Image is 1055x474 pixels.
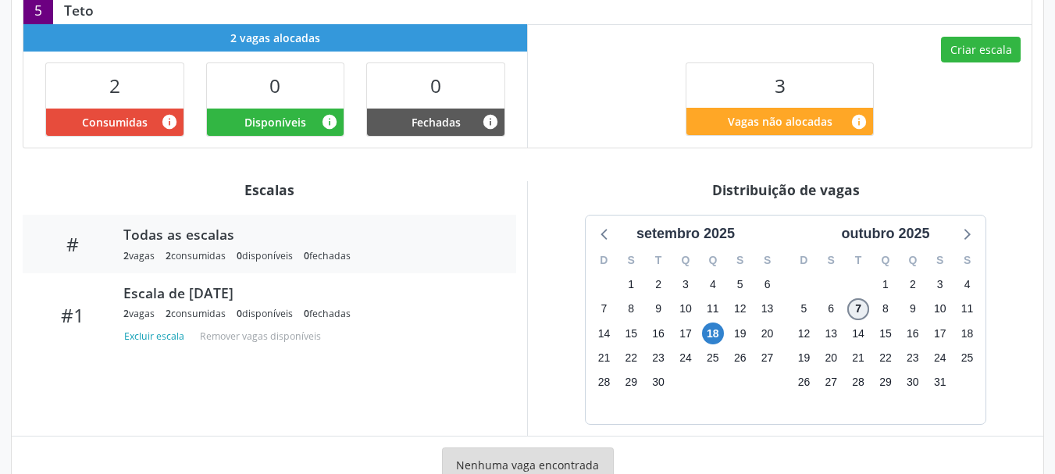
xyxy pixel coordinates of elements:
[620,274,642,296] span: segunda-feira, 1 de setembro de 2025
[590,248,618,273] div: D
[702,323,724,344] span: quinta-feira, 18 de setembro de 2025
[929,347,951,369] span: sexta-feira, 24 de outubro de 2025
[875,323,896,344] span: quarta-feira, 15 de outubro de 2025
[304,307,351,320] div: fechadas
[902,298,924,320] span: quinta-feira, 9 de outubro de 2025
[647,274,669,296] span: terça-feira, 2 de setembro de 2025
[620,347,642,369] span: segunda-feira, 22 de setembro de 2025
[620,371,642,393] span: segunda-feira, 29 de setembro de 2025
[620,298,642,320] span: segunda-feira, 8 de setembro de 2025
[304,249,351,262] div: fechadas
[237,307,293,320] div: disponíveis
[757,298,779,320] span: sábado, 13 de setembro de 2025
[430,73,441,98] span: 0
[645,248,672,273] div: T
[957,347,978,369] span: sábado, 25 de outubro de 2025
[123,307,129,320] span: 2
[53,2,105,19] div: Teto
[875,274,896,296] span: quarta-feira, 1 de outubro de 2025
[929,298,951,320] span: sexta-feira, 10 de outubro de 2025
[702,298,724,320] span: quinta-feira, 11 de setembro de 2025
[775,73,786,98] span: 3
[820,323,842,344] span: segunda-feira, 13 de outubro de 2025
[702,347,724,369] span: quinta-feira, 25 de setembro de 2025
[123,226,494,243] div: Todas as escalas
[845,248,872,273] div: T
[726,248,754,273] div: S
[699,248,726,273] div: Q
[675,274,697,296] span: quarta-feira, 3 de setembro de 2025
[593,371,615,393] span: domingo, 28 de setembro de 2025
[820,298,842,320] span: segunda-feira, 6 de outubro de 2025
[647,298,669,320] span: terça-feira, 9 de setembro de 2025
[902,323,924,344] span: quinta-feira, 16 de outubro de 2025
[902,274,924,296] span: quinta-feira, 2 de outubro de 2025
[926,248,953,273] div: S
[818,248,845,273] div: S
[957,323,978,344] span: sábado, 18 de outubro de 2025
[953,248,981,273] div: S
[244,114,306,130] span: Disponíveis
[593,298,615,320] span: domingo, 7 de setembro de 2025
[793,323,814,344] span: domingo, 12 de outubro de 2025
[957,274,978,296] span: sábado, 4 de outubro de 2025
[618,248,645,273] div: S
[412,114,461,130] span: Fechadas
[123,284,494,301] div: Escala de [DATE]
[675,347,697,369] span: quarta-feira, 24 de setembro de 2025
[929,274,951,296] span: sexta-feira, 3 de outubro de 2025
[482,113,499,130] i: Vagas alocadas e sem marcações associadas que tiveram sua disponibilidade fechada
[820,371,842,393] span: segunda-feira, 27 de outubro de 2025
[675,323,697,344] span: quarta-feira, 17 de setembro de 2025
[847,298,869,320] span: terça-feira, 7 de outubro de 2025
[109,73,120,98] span: 2
[166,307,226,320] div: consumidas
[847,323,869,344] span: terça-feira, 14 de outubro de 2025
[630,223,741,244] div: setembro 2025
[321,113,338,130] i: Vagas alocadas e sem marcações associadas
[899,248,926,273] div: Q
[929,323,951,344] span: sexta-feira, 17 de outubro de 2025
[790,248,818,273] div: D
[34,304,112,326] div: #1
[672,248,700,273] div: Q
[702,274,724,296] span: quinta-feira, 4 de setembro de 2025
[729,298,751,320] span: sexta-feira, 12 de setembro de 2025
[793,347,814,369] span: domingo, 19 de outubro de 2025
[957,298,978,320] span: sábado, 11 de outubro de 2025
[902,347,924,369] span: quinta-feira, 23 de outubro de 2025
[166,249,171,262] span: 2
[237,307,242,320] span: 0
[728,113,832,130] span: Vagas não alocadas
[757,274,779,296] span: sábado, 6 de setembro de 2025
[754,248,781,273] div: S
[757,347,779,369] span: sábado, 27 de setembro de 2025
[23,181,516,198] div: Escalas
[875,371,896,393] span: quarta-feira, 29 de outubro de 2025
[166,249,226,262] div: consumidas
[729,274,751,296] span: sexta-feira, 5 de setembro de 2025
[304,249,309,262] span: 0
[850,113,868,130] i: Quantidade de vagas restantes do teto de vagas
[593,323,615,344] span: domingo, 14 de setembro de 2025
[941,37,1021,63] button: Criar escala
[34,233,112,255] div: #
[161,113,178,130] i: Vagas alocadas que possuem marcações associadas
[675,298,697,320] span: quarta-feira, 10 de setembro de 2025
[647,323,669,344] span: terça-feira, 16 de setembro de 2025
[875,298,896,320] span: quarta-feira, 8 de outubro de 2025
[269,73,280,98] span: 0
[539,181,1032,198] div: Distribuição de vagas
[123,307,155,320] div: vagas
[593,347,615,369] span: domingo, 21 de setembro de 2025
[872,248,900,273] div: Q
[123,249,129,262] span: 2
[82,114,148,130] span: Consumidas
[793,371,814,393] span: domingo, 26 de outubro de 2025
[875,347,896,369] span: quarta-feira, 22 de outubro de 2025
[902,371,924,393] span: quinta-feira, 30 de outubro de 2025
[237,249,293,262] div: disponíveis
[23,24,527,52] div: 2 vagas alocadas
[729,347,751,369] span: sexta-feira, 26 de setembro de 2025
[304,307,309,320] span: 0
